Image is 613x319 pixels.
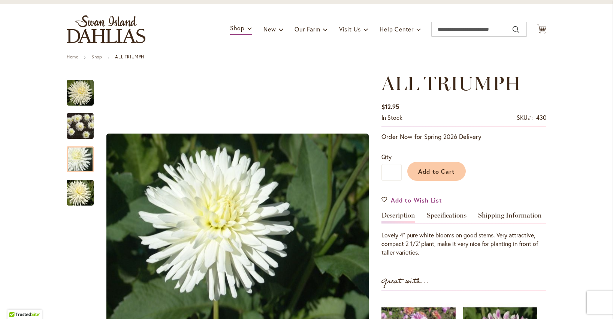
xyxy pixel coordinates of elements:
[91,54,102,60] a: Shop
[381,72,521,95] span: ALL TRIUMPH
[67,79,94,106] img: ALL TRIUMPH
[381,153,392,161] span: Qty
[380,25,414,33] span: Help Center
[517,113,533,121] strong: SKU
[339,25,361,33] span: Visit Us
[536,113,546,122] div: 430
[381,113,402,122] div: Availability
[6,292,27,313] iframe: Launch Accessibility Center
[478,212,542,223] a: Shipping Information
[53,175,107,211] img: ALL TRIUMPH
[418,167,455,175] span: Add to Cart
[67,139,101,172] div: ALL TRIUMPH
[381,196,442,204] a: Add to Wish List
[427,212,466,223] a: Specifications
[381,212,546,257] div: Detailed Product Info
[381,212,415,223] a: Description
[381,231,546,257] div: Lovely 4" pure white blooms on good stems. Very attractive, compact 2 1/2' plant, make it very ni...
[391,196,442,204] span: Add to Wish List
[295,25,320,33] span: Our Farm
[230,24,245,32] span: Shop
[67,15,145,43] a: store logo
[115,54,144,60] strong: ALL TRIUMPH
[381,113,402,121] span: In stock
[381,132,546,141] p: Order Now for Spring 2026 Delivery
[263,25,276,33] span: New
[67,106,101,139] div: ALL TRIUMPH
[67,112,94,140] img: ALL TRIUMPH
[67,54,78,60] a: Home
[67,172,94,206] div: ALL TRIUMPH
[67,72,101,106] div: ALL TRIUMPH
[381,103,399,110] span: $12.95
[407,162,466,181] button: Add to Cart
[381,275,429,288] strong: Great with...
